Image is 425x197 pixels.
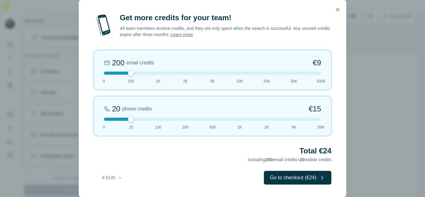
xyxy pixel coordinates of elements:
[156,78,161,84] span: 1K
[317,78,325,84] span: 500K
[237,124,242,130] span: 1K
[112,104,120,114] div: 20
[291,78,297,84] span: 50K
[155,124,161,130] span: 100
[309,104,321,114] span: €15
[248,157,331,162] span: Including email credits + mobile credits
[94,146,331,156] h2: Total €24
[103,124,105,130] span: 0
[300,157,305,162] span: 20
[122,105,152,113] span: phone credits
[318,124,324,130] span: 50K
[265,157,273,162] span: 200
[120,25,331,38] p: All team members receive credits, and they are only spent when the search is successful. Any unus...
[210,78,215,84] span: 5K
[129,124,133,130] span: 20
[313,58,321,68] span: €9
[236,78,243,84] span: 10K
[264,171,331,185] button: Go to checkout (€24)
[170,32,193,37] a: Learn more
[182,124,189,130] span: 200
[103,78,105,84] span: 0
[128,78,134,84] span: 200
[112,58,124,68] div: 200
[264,124,269,130] span: 2K
[183,78,188,84] span: 2K
[98,172,127,183] button: € EUR
[126,59,154,67] span: email credits
[209,124,216,130] span: 500
[264,78,270,84] span: 20K
[292,124,296,130] span: 5K
[94,13,114,38] img: mobile-phone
